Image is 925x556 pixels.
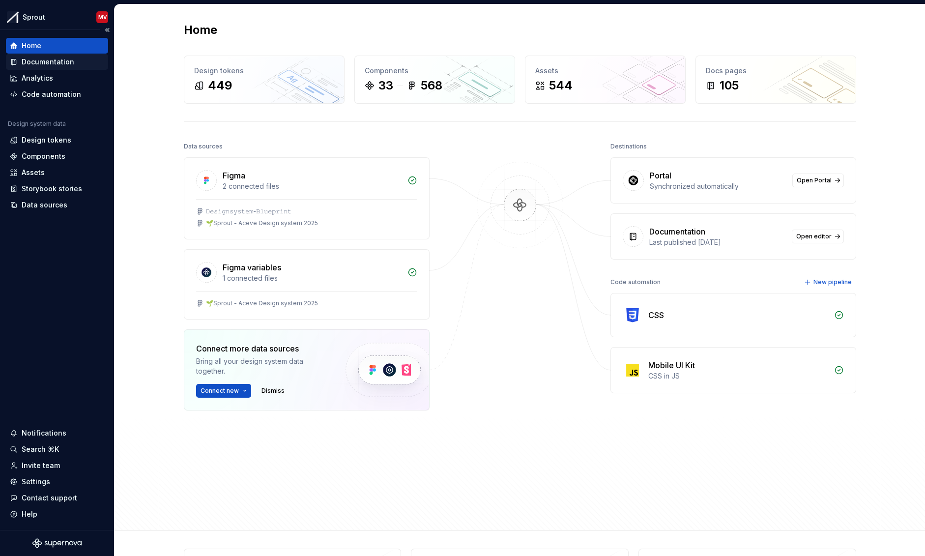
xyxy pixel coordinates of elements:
div: Components [22,151,65,161]
a: Code automation [6,87,108,102]
a: Invite team [6,458,108,473]
div: 1 connected files [223,273,402,283]
svg: Supernova Logo [32,538,82,548]
div: Mobile UI Kit [648,359,695,371]
div: CSS [648,309,664,321]
a: Assets544 [525,56,686,104]
div: 449 [208,78,232,93]
div: Destinations [610,140,647,153]
a: Components33568 [354,56,515,104]
div: Notifications [22,428,66,438]
a: Open Portal [792,174,844,187]
a: Design tokens449 [184,56,345,104]
div: Home [22,41,41,51]
a: Analytics [6,70,108,86]
div: Code automation [610,275,661,289]
div: Last published [DATE] [649,237,786,247]
div: Data sources [184,140,223,153]
button: Notifications [6,425,108,441]
a: Docs pages105 [695,56,856,104]
button: Help [6,506,108,522]
div: Design system data [8,120,66,128]
div: 105 [720,78,739,93]
div: Bring all your design system data together. [196,356,329,376]
button: Dismiss [257,384,289,398]
span: Connect new [201,387,239,395]
button: Collapse sidebar [100,23,114,37]
div: Help [22,509,37,519]
a: Settings [6,474,108,490]
div: Design tokens [194,66,334,76]
button: Contact support [6,490,108,506]
div: Data sources [22,200,67,210]
div: Figma [223,170,245,181]
span: Open editor [796,233,832,240]
div: Connect more data sources [196,343,329,354]
div: 544 [549,78,573,93]
div: Sprout [23,12,45,22]
div: MV [98,13,107,21]
span: New pipeline [813,278,852,286]
div: Documentation [649,226,705,237]
a: Figma variables1 connected files🌱Sprout - Aceve Design system 2025 [184,249,430,320]
div: 2 connected files [223,181,402,191]
div: 🌱Sprout - Aceve Design system 2025 [206,299,318,307]
img: b6c2a6ff-03c2-4811-897b-2ef07e5e0e51.png [7,11,19,23]
div: 33 [378,78,393,93]
button: SproutMV [2,6,112,28]
div: Synchronized automatically [650,181,786,191]
button: Connect new [196,384,251,398]
div: 🌱Sprout - Aceve Design system 2025 [206,219,318,227]
button: Search ⌘K [6,441,108,457]
a: Design tokens [6,132,108,148]
div: Storybook stories [22,184,82,194]
div: Contact support [22,493,77,503]
div: CSS in JS [648,371,828,381]
div: Portal [650,170,671,181]
div: Components [365,66,505,76]
a: Components [6,148,108,164]
div: Code automation [22,89,81,99]
a: Open editor [792,230,844,243]
div: Search ⌘K [22,444,59,454]
div: Assets [22,168,45,177]
div: Settings [22,477,50,487]
div: Analytics [22,73,53,83]
a: Data sources [6,197,108,213]
div: Documentation [22,57,74,67]
a: Documentation [6,54,108,70]
div: Docs pages [706,66,846,76]
a: Storybook stories [6,181,108,197]
a: Home [6,38,108,54]
a: Figma2 connected files𝙳𝚎𝚜𝚒𝚐𝚗𝚜𝚢𝚜𝚝𝚎𝚖-𝙱𝚕𝚞𝚎𝚙𝚛𝚒𝚗𝚝🌱Sprout - Aceve Design system 2025 [184,157,430,239]
div: 568 [421,78,442,93]
div: Design tokens [22,135,71,145]
div: 𝙳𝚎𝚜𝚒𝚐𝚗𝚜𝚢𝚜𝚝𝚎𝚖-𝙱𝚕𝚞𝚎𝚙𝚛𝚒𝚗𝚝 [206,207,291,215]
span: Dismiss [261,387,285,395]
h2: Home [184,22,217,38]
span: Open Portal [797,176,832,184]
div: Assets [535,66,675,76]
div: Figma variables [223,262,281,273]
a: Assets [6,165,108,180]
div: Invite team [22,461,60,470]
button: New pipeline [801,275,856,289]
